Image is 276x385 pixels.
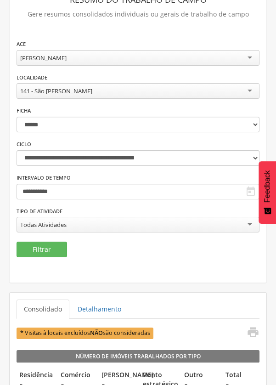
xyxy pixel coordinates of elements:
div: 141 - São [PERSON_NAME] [20,87,92,95]
label: ACE [17,40,26,48]
a: Detalhamento [70,300,129,319]
p: Gere resumos consolidados individuais ou gerais de trabalho de campo [17,8,259,21]
legend: [PERSON_NAME] [99,370,135,381]
span: * Visitas à locais excluídos são consideradas [17,328,153,339]
label: Tipo de Atividade [17,208,62,215]
a: Consolidado [17,300,69,319]
legend: Outro [181,370,218,381]
span: Feedback [263,170,271,203]
label: Ciclo [17,141,31,148]
button: Filtrar [17,242,67,257]
i:  [245,186,256,197]
label: Localidade [17,74,47,81]
div: Todas Atividades [20,221,67,229]
label: Ficha [17,107,31,114]
div: [PERSON_NAME] [20,54,67,62]
i:  [246,326,259,339]
a:  [241,326,259,341]
legend: Comércio [58,370,95,381]
legend: Número de Imóveis Trabalhados por Tipo [17,350,259,363]
b: NÃO [90,329,103,337]
label: Intervalo de Tempo [17,174,71,181]
button: Feedback - Mostrar pesquisa [259,161,276,224]
legend: Total [223,370,259,381]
